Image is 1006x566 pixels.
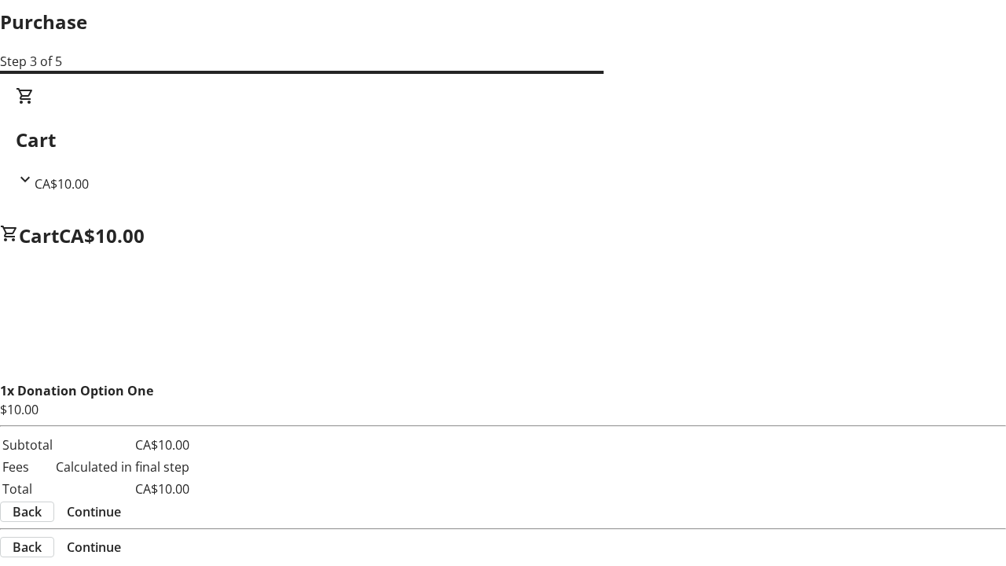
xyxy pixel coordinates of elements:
[67,502,121,521] span: Continue
[13,502,42,521] span: Back
[16,126,990,154] h2: Cart
[55,457,190,477] td: Calculated in final step
[55,435,190,455] td: CA$10.00
[13,538,42,557] span: Back
[2,435,53,455] td: Subtotal
[55,479,190,499] td: CA$10.00
[59,222,145,248] span: CA$10.00
[35,175,89,193] span: CA$10.00
[16,86,990,193] div: CartCA$10.00
[67,538,121,557] span: Continue
[54,538,134,557] button: Continue
[54,502,134,521] button: Continue
[2,479,53,499] td: Total
[2,457,53,477] td: Fees
[19,222,59,248] span: Cart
